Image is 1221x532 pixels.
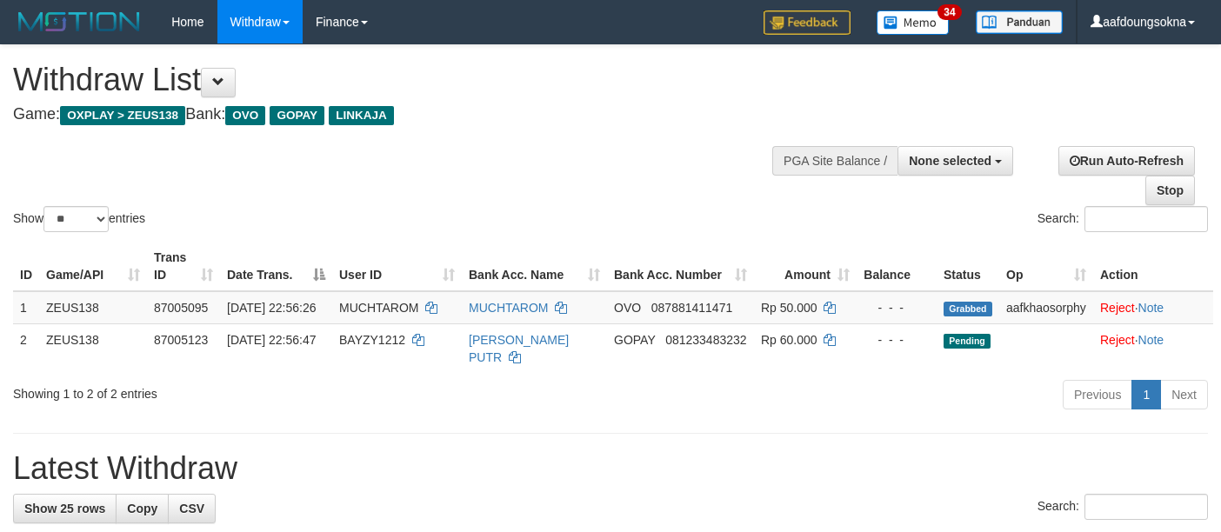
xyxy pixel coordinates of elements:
a: Previous [1063,380,1132,409]
td: ZEUS138 [39,323,147,373]
h1: Withdraw List [13,63,797,97]
label: Search: [1038,494,1208,520]
span: LINKAJA [329,106,394,125]
span: GOPAY [614,333,655,347]
span: Show 25 rows [24,502,105,515]
h1: Latest Withdraw [13,451,1208,486]
a: Next [1160,380,1208,409]
td: 1 [13,291,39,324]
span: [DATE] 22:56:47 [227,333,316,347]
span: GOPAY [270,106,324,125]
th: Date Trans.: activate to sort column descending [220,242,332,291]
span: 34 [937,4,961,20]
span: OXPLAY > ZEUS138 [60,106,185,125]
td: ZEUS138 [39,291,147,324]
input: Search: [1084,206,1208,232]
td: · [1093,323,1213,373]
span: OVO [614,301,641,315]
a: CSV [168,494,216,523]
th: Bank Acc. Name: activate to sort column ascending [462,242,607,291]
img: Button%20Memo.svg [877,10,950,35]
span: Rp 50.000 [761,301,817,315]
div: PGA Site Balance / [772,146,897,176]
span: Copy [127,502,157,515]
span: [DATE] 22:56:26 [227,301,316,315]
th: Balance [857,242,937,291]
span: 87005123 [154,333,208,347]
img: panduan.png [976,10,1063,34]
a: Stop [1145,176,1195,205]
a: Note [1138,333,1164,347]
a: MUCHTAROM [469,301,549,315]
span: OVO [225,106,265,125]
a: Show 25 rows [13,494,117,523]
span: BAYZY1212 [339,333,405,347]
th: Trans ID: activate to sort column ascending [147,242,220,291]
span: Copy 087881411471 to clipboard [651,301,732,315]
label: Search: [1038,206,1208,232]
th: Bank Acc. Number: activate to sort column ascending [607,242,754,291]
label: Show entries [13,206,145,232]
td: aafkhaosorphy [999,291,1093,324]
h4: Game: Bank: [13,106,797,123]
a: Reject [1100,301,1135,315]
img: MOTION_logo.png [13,9,145,35]
th: Action [1093,242,1213,291]
a: Run Auto-Refresh [1058,146,1195,176]
img: Feedback.jpg [764,10,851,35]
th: Status [937,242,999,291]
span: 87005095 [154,301,208,315]
select: Showentries [43,206,109,232]
span: CSV [179,502,204,515]
th: ID [13,242,39,291]
span: Rp 60.000 [761,333,817,347]
div: Showing 1 to 2 of 2 entries [13,378,496,402]
div: - - - [864,299,930,316]
a: Note [1138,301,1164,315]
th: Amount: activate to sort column ascending [754,242,857,291]
button: None selected [897,146,1013,176]
span: Pending [944,334,991,349]
input: Search: [1084,494,1208,520]
span: Copy 081233483232 to clipboard [665,333,746,347]
th: User ID: activate to sort column ascending [332,242,462,291]
span: None selected [909,154,991,168]
div: - - - [864,331,930,349]
td: 2 [13,323,39,373]
span: MUCHTAROM [339,301,419,315]
a: Copy [116,494,169,523]
th: Game/API: activate to sort column ascending [39,242,147,291]
td: · [1093,291,1213,324]
a: 1 [1131,380,1161,409]
a: Reject [1100,333,1135,347]
span: Grabbed [944,302,992,316]
a: [PERSON_NAME] PUTR [469,333,569,364]
th: Op: activate to sort column ascending [999,242,1093,291]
